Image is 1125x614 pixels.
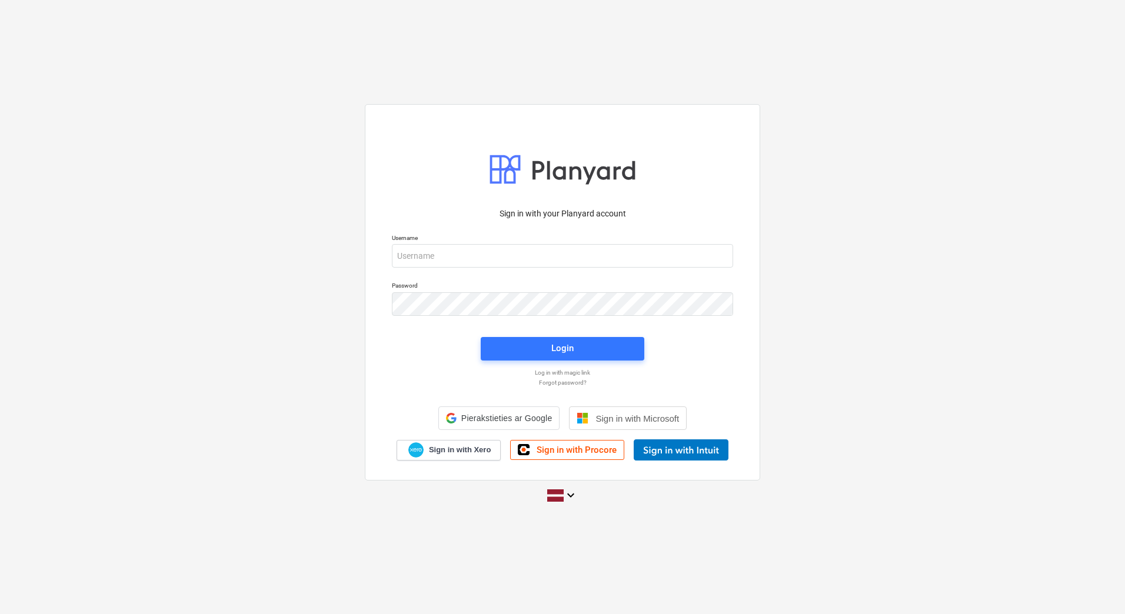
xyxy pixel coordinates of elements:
[429,445,491,455] span: Sign in with Xero
[595,413,679,423] span: Sign in with Microsoft
[386,369,739,376] a: Log in with magic link
[392,234,733,244] p: Username
[577,412,588,424] img: Microsoft logo
[392,282,733,292] p: Password
[564,488,578,502] i: keyboard_arrow_down
[392,244,733,268] input: Username
[397,440,501,460] a: Sign in with Xero
[408,442,424,458] img: Xero logo
[392,208,733,220] p: Sign in with your Planyard account
[510,440,624,460] a: Sign in with Procore
[481,337,644,361] button: Login
[438,406,560,430] div: Pierakstieties ar Google
[386,379,739,386] a: Forgot password?
[461,413,552,423] span: Pierakstieties ar Google
[537,445,617,455] span: Sign in with Procore
[551,341,574,356] div: Login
